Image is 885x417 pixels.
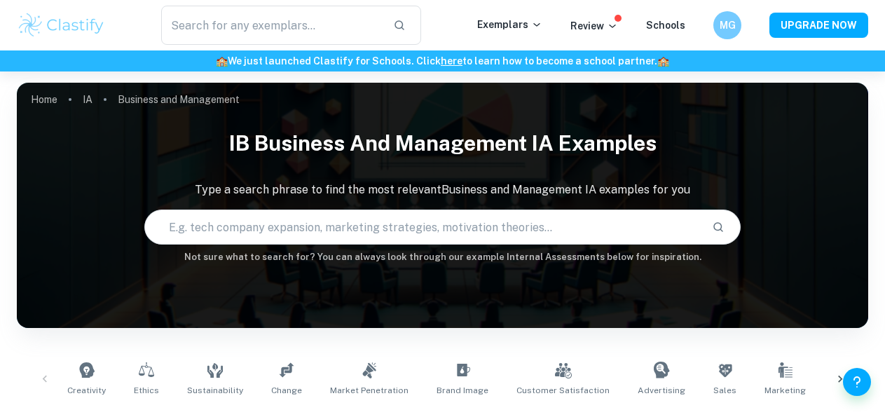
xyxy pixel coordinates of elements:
p: Business and Management [118,92,240,107]
a: here [441,55,462,67]
p: Review [570,18,618,34]
h1: IB Business and Management IA examples [17,122,868,165]
span: Brand Image [437,384,488,397]
span: Advertising [638,384,685,397]
span: 🏫 [216,55,228,67]
button: MG [713,11,741,39]
span: Market Penetration [330,384,409,397]
span: Creativity [67,384,106,397]
input: E.g. tech company expansion, marketing strategies, motivation theories... [145,207,701,247]
img: Clastify logo [17,11,106,39]
p: Exemplars [477,17,542,32]
span: Change [271,384,302,397]
span: Customer Satisfaction [516,384,610,397]
button: Search [706,215,730,239]
p: Type a search phrase to find the most relevant Business and Management IA examples for you [17,182,868,198]
span: Sustainability [187,384,243,397]
h6: MG [720,18,736,33]
button: UPGRADE NOW [769,13,868,38]
span: Ethics [134,384,159,397]
a: Schools [646,20,685,31]
a: IA [83,90,92,109]
a: Home [31,90,57,109]
h6: We just launched Clastify for Schools. Click to learn how to become a school partner. [3,53,882,69]
span: 🏫 [657,55,669,67]
span: Sales [713,384,736,397]
h6: Not sure what to search for? You can always look through our example Internal Assessments below f... [17,250,868,264]
button: Help and Feedback [843,368,871,396]
span: Marketing [764,384,806,397]
input: Search for any exemplars... [161,6,382,45]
